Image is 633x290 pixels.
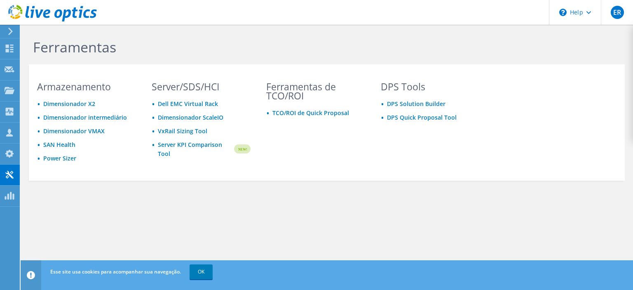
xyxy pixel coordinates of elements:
a: TCO/ROI de Quick Proposal [272,109,349,117]
a: DPS Quick Proposal Tool [387,113,457,121]
a: Dimensionador ScaleIO [158,113,223,121]
a: DPS Solution Builder [387,100,445,108]
a: VxRail Sizing Tool [158,127,207,135]
a: Dimensionador X2 [43,100,95,108]
a: Dimensionador VMAX [43,127,105,135]
a: Dimensionador intermediário [43,113,127,121]
a: Power Sizer [43,154,76,162]
h3: Ferramentas de TCO/ROI [266,82,365,100]
a: SAN Health [43,141,75,149]
a: Dell EMC Virtual Rack [158,100,218,108]
h1: Ferramentas [33,38,589,56]
a: Server KPI Comparison Tool [158,140,233,158]
span: ER [611,6,624,19]
h3: Server/SDS/HCI [152,82,251,91]
svg: \n [559,9,567,16]
h3: Armazenamento [37,82,136,91]
span: Esse site usa cookies para acompanhar sua navegação. [50,268,181,275]
img: new-badge.svg [233,139,251,159]
h3: DPS Tools [381,82,480,91]
a: OK [190,264,213,279]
